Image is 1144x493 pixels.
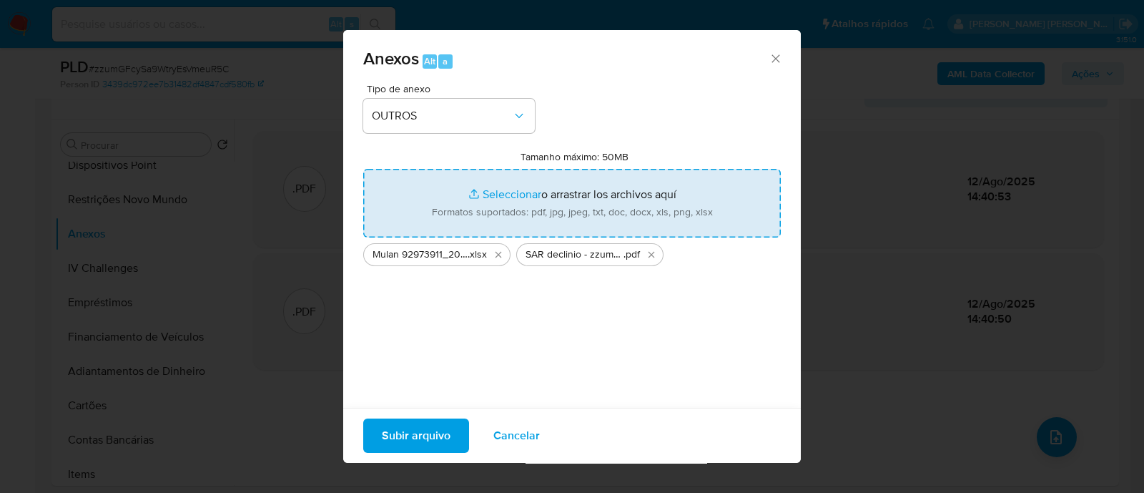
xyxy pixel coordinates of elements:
[363,99,535,133] button: OUTROS
[443,54,448,68] span: a
[382,420,450,451] span: Subir arquivo
[526,248,623,262] span: SAR declinio - zzumGFcySa9WtryEsVmeuR5C - CPF 21909235814 - [PERSON_NAME]
[424,54,435,68] span: Alt
[372,109,512,123] span: OUTROS
[493,420,540,451] span: Cancelar
[373,248,468,262] span: Mulan 92973911_2025_08_11_15_46_45
[367,84,538,94] span: Tipo de anexo
[521,150,628,163] label: Tamanho máximo: 50MB
[769,52,781,64] button: Cerrar
[363,46,419,71] span: Anexos
[363,419,469,453] button: Subir arquivo
[643,246,660,263] button: Eliminar SAR declinio - zzumGFcySa9WtryEsVmeuR5C - CPF 21909235814 - JONAS EIJI SUZUKI.pdf
[363,238,781,266] ul: Archivos seleccionados
[623,248,640,262] span: .pdf
[490,246,507,263] button: Eliminar Mulan 92973911_2025_08_11_15_46_45.xlsx
[475,419,558,453] button: Cancelar
[468,248,487,262] span: .xlsx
